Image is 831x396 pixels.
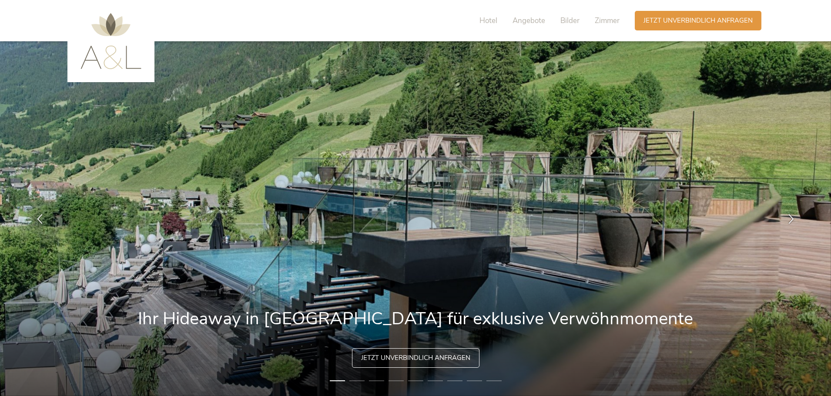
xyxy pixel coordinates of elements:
span: Hotel [479,16,497,26]
span: Jetzt unverbindlich anfragen [643,16,753,25]
span: Bilder [560,16,580,26]
img: AMONTI & LUNARIS Wellnessresort [80,13,141,69]
span: Jetzt unverbindlich anfragen [361,353,470,363]
span: Zimmer [595,16,620,26]
span: Angebote [513,16,545,26]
